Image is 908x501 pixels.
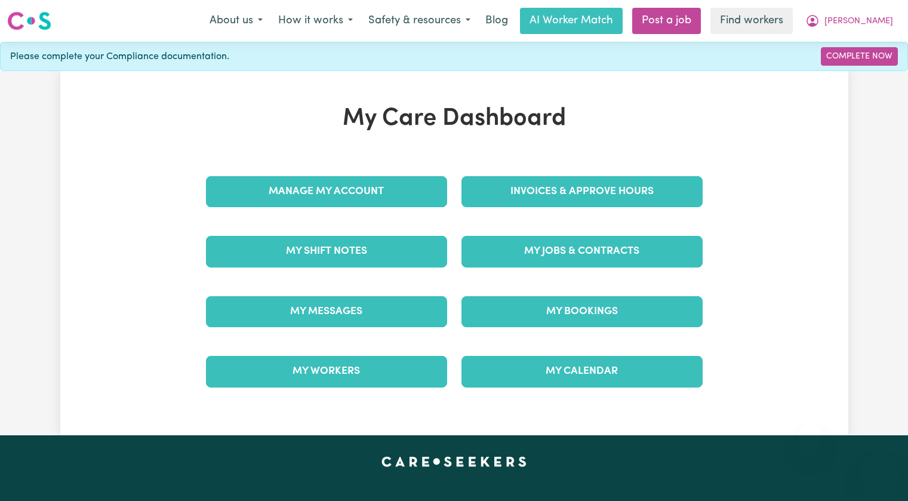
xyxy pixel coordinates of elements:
span: Please complete your Compliance documentation. [10,50,229,64]
img: Careseekers logo [7,10,51,32]
a: Manage My Account [206,176,447,207]
a: My Jobs & Contracts [461,236,703,267]
a: My Messages [206,296,447,327]
span: [PERSON_NAME] [824,15,893,28]
a: Post a job [632,8,701,34]
iframe: Close message [798,425,822,448]
a: Find workers [710,8,793,34]
a: AI Worker Match [520,8,623,34]
button: About us [202,8,270,33]
a: Careseekers home page [381,457,527,466]
a: My Bookings [461,296,703,327]
a: Careseekers logo [7,7,51,35]
a: Invoices & Approve Hours [461,176,703,207]
button: My Account [798,8,901,33]
button: Safety & resources [361,8,478,33]
button: How it works [270,8,361,33]
a: My Shift Notes [206,236,447,267]
a: Blog [478,8,515,34]
a: My Calendar [461,356,703,387]
iframe: Button to launch messaging window [860,453,898,491]
a: Complete Now [821,47,898,66]
a: My Workers [206,356,447,387]
h1: My Care Dashboard [199,104,710,133]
